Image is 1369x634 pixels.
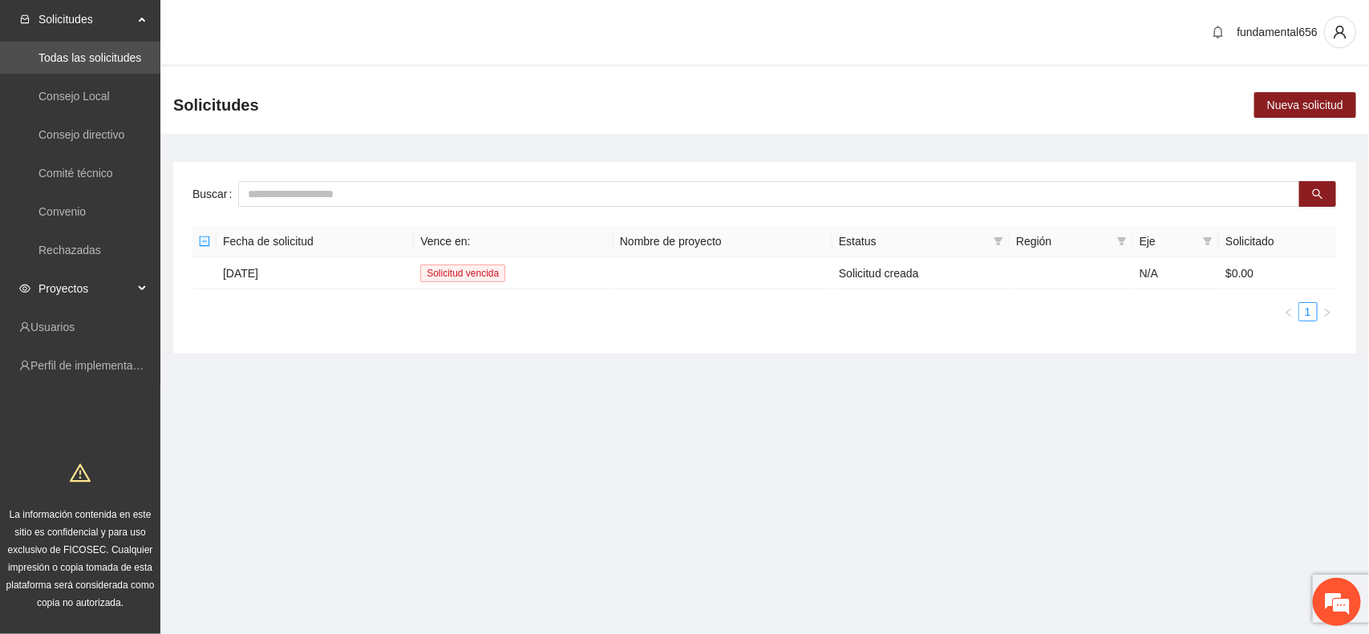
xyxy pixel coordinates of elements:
span: Región [1016,232,1111,250]
span: filter [994,236,1003,246]
a: Comité técnico [38,167,113,180]
th: Fecha de solicitud [217,226,414,257]
a: Convenio [38,205,86,218]
button: right [1318,302,1337,321]
span: filter [1117,236,1127,246]
span: user [1325,25,1355,39]
span: minus-square [199,236,210,247]
a: Consejo directivo [38,128,124,141]
td: N/A [1133,257,1220,289]
a: Perfil de implementadora [30,359,156,372]
span: left [1284,308,1294,317]
a: Usuarios [30,321,75,333]
span: eye [19,283,30,294]
a: Consejo Local [38,90,110,103]
span: Solicitudes [38,3,133,35]
span: Solicitud vencida [420,265,505,282]
a: Todas las solicitudes [38,51,141,64]
a: 1 [1299,303,1317,321]
span: Estatus [839,232,987,250]
th: Vence en: [414,226,614,257]
td: Solicitud creada [832,257,1010,289]
span: right [1322,308,1332,317]
button: search [1299,181,1336,207]
span: filter [990,229,1006,253]
span: Eje [1140,232,1197,250]
span: Nueva solicitud [1267,96,1343,114]
span: search [1312,188,1323,201]
span: bell [1206,26,1230,38]
a: Rechazadas [38,244,101,256]
span: La información contenida en este sitio es confidencial y para uso exclusivo de FICOSEC. Cualquier... [6,509,155,608]
span: filter [1114,229,1130,253]
span: warning [70,462,91,483]
td: [DATE] [217,257,414,289]
li: Previous Page [1279,302,1298,321]
span: Proyectos [38,273,133,305]
button: Nueva solicitud [1254,92,1356,118]
li: 1 [1298,302,1318,321]
span: Solicitudes [173,92,259,118]
button: bell [1205,19,1231,45]
span: filter [1200,229,1216,253]
td: $0.00 [1219,257,1337,289]
li: Next Page [1318,302,1337,321]
th: Solicitado [1219,226,1337,257]
th: Nombre de proyecto [614,226,832,257]
button: user [1324,16,1356,48]
span: inbox [19,14,30,25]
span: filter [1203,236,1213,246]
span: fundamental656 [1237,26,1318,38]
button: left [1279,302,1298,321]
label: Buscar [192,181,238,207]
